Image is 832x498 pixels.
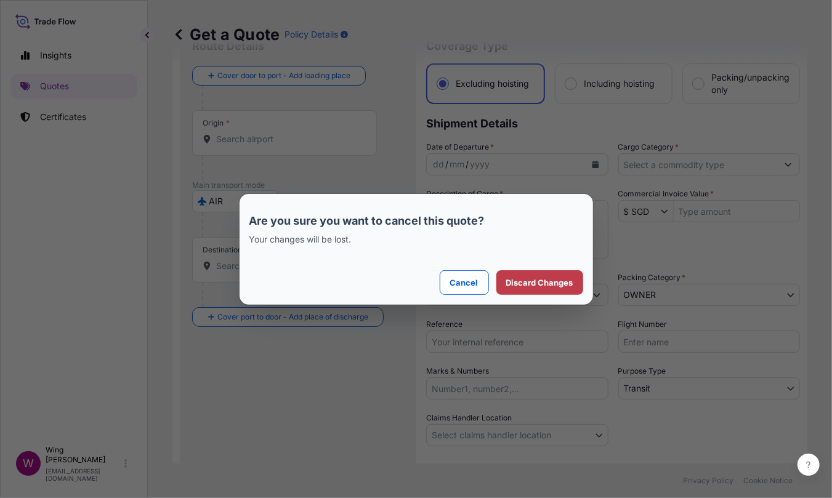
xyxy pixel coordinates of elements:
[249,233,583,246] p: Your changes will be lost.
[496,270,583,295] button: Discard Changes
[440,270,489,295] button: Cancel
[450,276,479,289] p: Cancel
[249,214,583,228] p: Are you sure you want to cancel this quote?
[506,276,573,289] p: Discard Changes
